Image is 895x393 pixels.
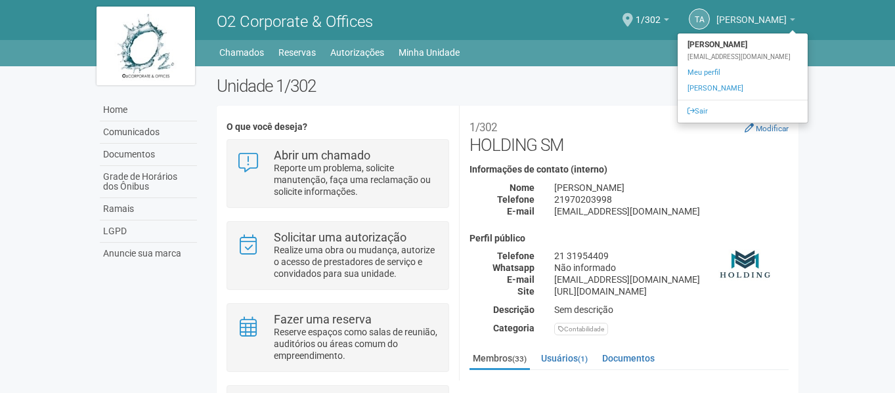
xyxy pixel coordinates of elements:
[554,323,608,335] div: Contabilidade
[544,274,798,285] div: [EMAIL_ADDRESS][DOMAIN_NAME]
[469,381,789,392] strong: Membros
[678,52,808,62] div: [EMAIL_ADDRESS][DOMAIN_NAME]
[512,354,527,363] small: (33)
[492,262,535,273] strong: Whatsapp
[100,198,197,220] a: Ramais
[100,243,197,264] a: Anuncie sua marca
[713,234,779,299] img: business.png
[678,37,808,52] strong: [PERSON_NAME]
[469,165,789,175] h4: Informações de contato (interno)
[100,220,197,243] a: LGPD
[689,9,710,30] a: TA
[274,148,370,162] strong: Abrir um chamado
[237,150,439,197] a: Abrir um chamado Reporte um problema, solicite manutenção, faça uma reclamação ou solicite inform...
[745,123,789,133] a: Modificar
[237,232,439,279] a: Solicitar uma autorização Realize uma obra ou mudança, autorize o acesso de prestadores de serviç...
[678,65,808,81] a: Meu perfil
[678,81,808,96] a: [PERSON_NAME]
[510,182,535,193] strong: Nome
[497,251,535,261] strong: Telefone
[469,121,497,134] small: 1/302
[507,206,535,217] strong: E-mail
[100,99,197,121] a: Home
[469,234,789,243] h4: Perfil público
[544,194,798,205] div: 21970203998
[538,348,591,368] a: Usuários(1)
[493,304,535,315] strong: Descrição
[578,354,588,363] small: (1)
[274,326,439,362] p: Reserve espaços como salas de reunião, auditórios ou áreas comum do empreendimento.
[469,348,530,370] a: Membros(33)
[217,12,373,31] span: O2 Corporate & Offices
[237,314,439,362] a: Fazer uma reserva Reserve espaços como salas de reunião, auditórios ou áreas comum do empreendime...
[756,124,789,133] small: Modificar
[274,162,439,197] p: Reporte um problema, solicite manutenção, faça uma reclamação ou solicite informações.
[274,244,439,279] p: Realize uma obra ou mudança, autorize o acesso de prestadores de serviço e convidados para sua un...
[636,2,661,25] span: 1/302
[97,7,195,85] img: logo.jpg
[219,43,264,62] a: Chamados
[100,121,197,144] a: Comunicados
[330,43,384,62] a: Autorizações
[544,182,798,194] div: [PERSON_NAME]
[469,115,789,155] h2: HOLDING SM
[278,43,316,62] a: Reservas
[274,312,372,326] strong: Fazer uma reserva
[493,323,535,333] strong: Categoria
[716,16,795,27] a: [PERSON_NAME]
[100,166,197,198] a: Grade de Horários dos Ônibus
[497,194,535,205] strong: Telefone
[507,274,535,285] strong: E-mail
[399,43,460,62] a: Minha Unidade
[544,285,798,297] div: [URL][DOMAIN_NAME]
[274,230,406,244] strong: Solicitar uma autorização
[678,104,808,119] a: Sair
[217,76,799,96] h2: Unidade 1/302
[517,286,535,297] strong: Site
[636,16,669,27] a: 1/302
[544,250,798,262] div: 21 31954409
[100,144,197,166] a: Documentos
[544,205,798,217] div: [EMAIL_ADDRESS][DOMAIN_NAME]
[544,304,798,316] div: Sem descrição
[544,262,798,274] div: Não informado
[227,122,449,132] h4: O que você deseja?
[599,348,658,368] a: Documentos
[716,2,787,25] span: Thamiris Abdala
